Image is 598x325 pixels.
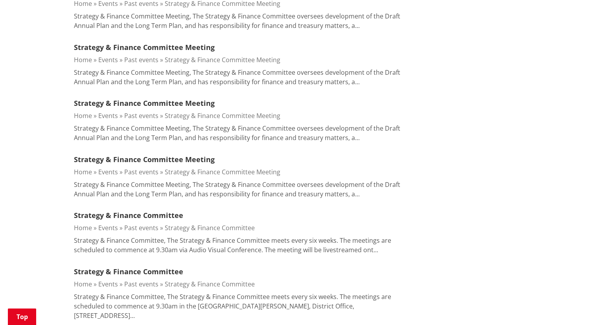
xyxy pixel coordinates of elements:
[165,55,280,64] a: Strategy & Finance Committee Meeting
[98,223,118,232] a: Events
[74,124,409,142] p: Strategy & Finance Committee Meeting, The Strategy & Finance Committee oversees development of th...
[124,280,158,288] a: Past events
[74,280,92,288] a: Home
[165,168,280,176] a: Strategy & Finance Committee Meeting
[74,11,409,30] p: Strategy & Finance Committee Meeting, The Strategy & Finance Committee oversees development of th...
[74,180,409,199] p: Strategy & Finance Committee Meeting, The Strategy & Finance Committee oversees development of th...
[165,111,280,120] a: Strategy & Finance Committee Meeting
[74,55,92,64] a: Home
[74,155,215,164] a: Strategy & Finance Committee Meeting
[124,111,158,120] a: Past events
[124,55,158,64] a: Past events
[562,292,590,320] iframe: Messenger Launcher
[74,267,183,276] a: Strategy & Finance Committee
[124,223,158,232] a: Past events
[8,308,36,325] a: Top
[74,236,409,255] p: Strategy & Finance Committee, The Strategy & Finance Committee meets every six weeks. The meeting...
[74,211,183,220] a: Strategy & Finance Committee
[74,68,409,87] p: Strategy & Finance Committee Meeting, The Strategy & Finance Committee oversees development of th...
[98,280,118,288] a: Events
[74,111,92,120] a: Home
[98,55,118,64] a: Events
[124,168,158,176] a: Past events
[98,111,118,120] a: Events
[74,223,92,232] a: Home
[74,168,92,176] a: Home
[74,98,215,108] a: Strategy & Finance Committee Meeting
[98,168,118,176] a: Events
[165,223,255,232] a: Strategy & Finance Committee
[74,292,409,320] p: Strategy & Finance Committee, The Strategy & Finance Committee meets every six weeks. The meeting...
[74,42,215,52] a: Strategy & Finance Committee Meeting
[165,280,255,288] a: Strategy & Finance Committee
